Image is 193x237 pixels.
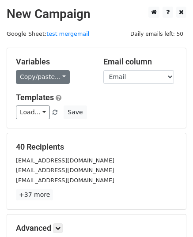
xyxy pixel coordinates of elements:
a: Templates [16,93,54,102]
h5: Email column [103,57,178,67]
a: +37 more [16,189,53,200]
small: [EMAIL_ADDRESS][DOMAIN_NAME] [16,177,114,184]
button: Save [64,105,87,119]
div: Tiện ích trò chuyện [149,195,193,237]
small: Google Sheet: [7,30,89,37]
h5: Variables [16,57,90,67]
span: Daily emails left: 50 [127,29,186,39]
a: Daily emails left: 50 [127,30,186,37]
h5: Advanced [16,223,177,233]
small: [EMAIL_ADDRESS][DOMAIN_NAME] [16,167,114,173]
a: Load... [16,105,50,119]
h5: 40 Recipients [16,142,177,152]
iframe: Chat Widget [149,195,193,237]
small: [EMAIL_ADDRESS][DOMAIN_NAME] [16,157,114,164]
h2: New Campaign [7,7,186,22]
a: test mergemail [46,30,89,37]
a: Copy/paste... [16,70,70,84]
